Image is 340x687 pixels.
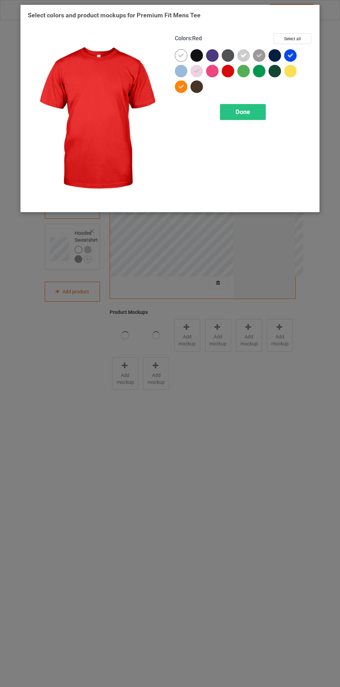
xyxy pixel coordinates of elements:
img: heather_texture.png [253,49,265,62]
span: Colors [175,35,191,42]
img: regular.jpg [28,33,165,205]
h4: : [175,35,202,42]
span: Done [236,108,250,115]
span: Red [192,35,202,42]
span: Select colors and product mockups for Premium Fit Mens Tee [28,11,201,19]
button: Select all [274,33,311,44]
